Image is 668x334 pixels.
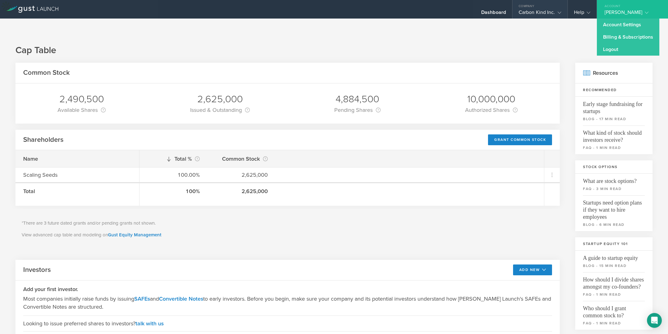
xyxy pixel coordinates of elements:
[22,231,554,239] p: View advanced cap table and modeling on
[575,237,653,251] h3: Startup Equity 101
[22,220,554,227] p: *There are 3 future dated grants and/or pending grants not shown.
[575,160,653,174] h3: Stock Options
[334,106,381,114] div: Pending Shares
[575,174,653,195] a: What are stock options?faq - 3 min read
[583,320,645,326] small: faq - 1 min read
[575,63,653,83] h2: Resources
[147,154,200,163] div: Total %
[23,187,131,195] div: Total
[647,313,662,328] div: Open Intercom Messenger
[159,295,203,302] a: Convertible Notes
[108,232,161,238] a: Gust Equity Management
[147,171,200,179] div: 100.00%
[575,195,653,231] a: Startups need option plans if they want to hire employeesblog - 6 min read
[147,187,200,195] div: 100%
[519,9,561,19] div: Carbon Kind Inc.
[23,135,63,144] h2: Shareholders
[583,251,645,262] span: A guide to startup equity
[583,125,645,144] span: What kind of stock should investors receive?
[134,295,150,302] a: SAFEs
[215,187,268,195] div: 2,625,000
[583,292,645,297] small: faq - 1 min read
[23,171,131,179] div: Scaling Seeds
[481,9,506,19] div: Dashboard
[23,315,552,331] span: Looking to issue preferred shares to investors?
[575,272,653,301] a: How should I divide shares amongst my co-founders?faq - 1 min read
[575,97,653,125] a: Early stage fundraising for startupsblog - 17 min read
[583,222,645,227] small: blog - 6 min read
[15,44,653,57] h1: Cap Table
[583,195,645,221] span: Startups need option plans if they want to hire employees
[23,285,552,293] h3: Add your first investor.
[190,93,250,106] div: 2,625,000
[583,272,645,290] span: How should I divide shares amongst my co-founders?
[334,93,381,106] div: 4,884,500
[575,251,653,272] a: A guide to startup equityblog - 15 min read
[574,9,590,19] div: Help
[583,97,645,115] span: Early stage fundraising for startups
[575,125,653,154] a: What kind of stock should investors receive?faq - 1 min read
[58,93,106,106] div: 2,490,500
[23,295,552,311] p: Most companies initially raise funds by issuing and to early investors. Before you begin, make su...
[488,134,552,145] div: Grant Common Stock
[465,93,518,106] div: 10,000,000
[23,68,70,77] h2: Common Stock
[605,9,657,19] div: [PERSON_NAME]
[23,155,131,163] div: Name
[513,264,552,275] button: Add New
[23,265,51,274] h2: Investors
[575,301,653,330] a: Who should I grant common stock to?faq - 1 min read
[215,154,268,163] div: Common Stock
[190,106,250,114] div: Issued & Outstanding
[215,171,268,179] div: 2,625,000
[583,186,645,192] small: faq - 3 min read
[135,320,164,327] a: talk with us
[583,116,645,122] small: blog - 17 min read
[583,174,645,185] span: What are stock options?
[575,83,653,97] h3: Recommended
[58,106,106,114] div: Available Shares
[583,301,645,319] span: Who should I grant common stock to?
[583,145,645,150] small: faq - 1 min read
[465,106,518,114] div: Authorized Shares
[583,263,645,268] small: blog - 15 min read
